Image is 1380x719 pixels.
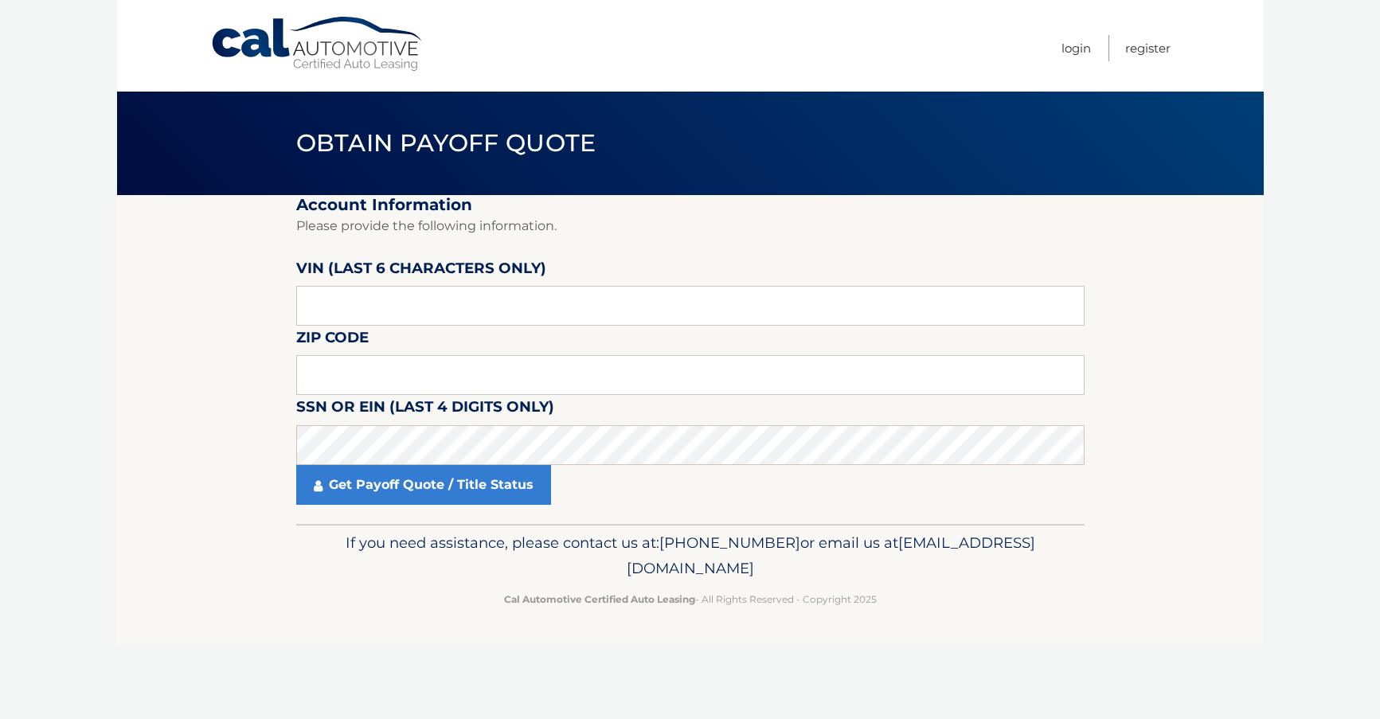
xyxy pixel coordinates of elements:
[296,256,546,286] label: VIN (last 6 characters only)
[296,395,554,424] label: SSN or EIN (last 4 digits only)
[1061,35,1091,61] a: Login
[1125,35,1171,61] a: Register
[296,326,369,355] label: Zip Code
[504,593,695,605] strong: Cal Automotive Certified Auto Leasing
[659,533,800,552] span: [PHONE_NUMBER]
[307,591,1074,608] p: - All Rights Reserved - Copyright 2025
[210,16,425,72] a: Cal Automotive
[296,128,596,158] span: Obtain Payoff Quote
[307,530,1074,581] p: If you need assistance, please contact us at: or email us at
[296,215,1085,237] p: Please provide the following information.
[296,465,551,505] a: Get Payoff Quote / Title Status
[296,195,1085,215] h2: Account Information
